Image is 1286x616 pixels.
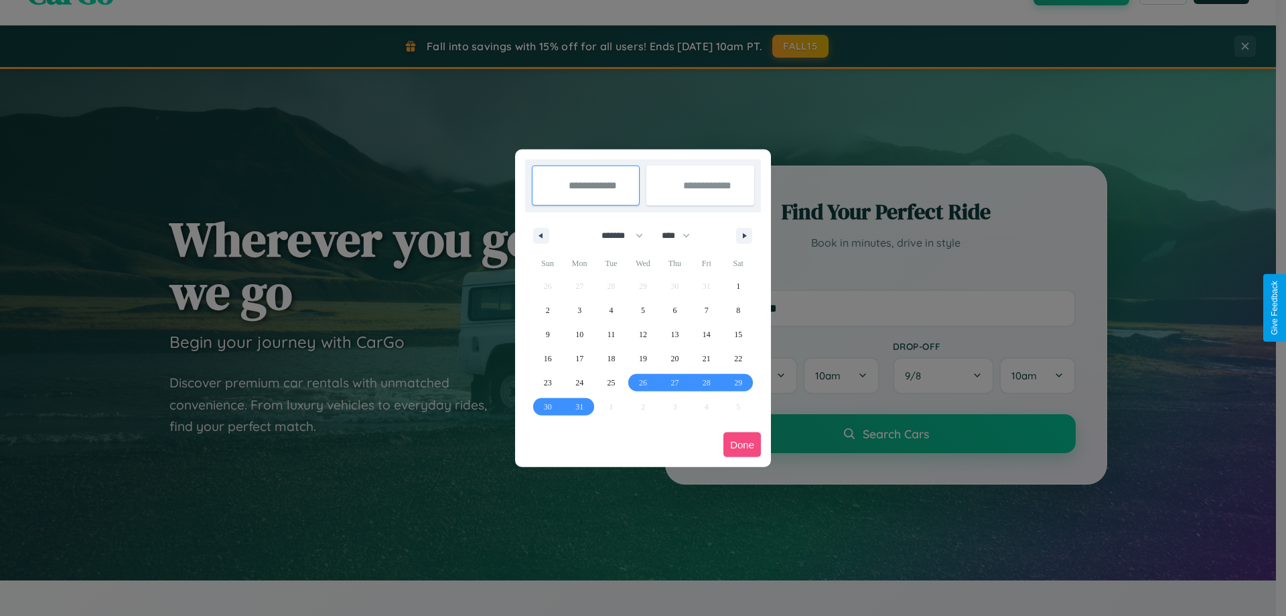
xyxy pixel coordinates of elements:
button: 4 [595,298,627,322]
span: 31 [575,395,583,419]
span: 5 [641,298,645,322]
span: 13 [670,322,678,347]
button: 13 [659,322,691,347]
button: 26 [627,371,658,395]
span: 10 [575,322,583,347]
span: 27 [670,371,678,395]
span: Fri [691,253,722,274]
button: 29 [723,371,754,395]
button: 15 [723,322,754,347]
button: 7 [691,298,722,322]
span: 29 [734,371,742,395]
span: 26 [639,371,647,395]
button: 23 [532,371,563,395]
button: 21 [691,347,722,371]
span: 9 [546,322,550,347]
span: 16 [544,347,552,371]
button: 6 [659,298,691,322]
span: 20 [670,347,678,371]
button: 8 [723,298,754,322]
button: 18 [595,347,627,371]
button: 12 [627,322,658,347]
div: Give Feedback [1270,281,1279,335]
span: 28 [703,371,711,395]
span: 6 [672,298,676,322]
span: 14 [703,322,711,347]
span: 11 [608,322,616,347]
button: 2 [532,298,563,322]
span: 7 [705,298,709,322]
span: 19 [639,347,647,371]
span: 24 [575,371,583,395]
button: 22 [723,347,754,371]
span: 3 [577,298,581,322]
span: 12 [639,322,647,347]
button: 31 [563,395,595,419]
span: Thu [659,253,691,274]
button: 24 [563,371,595,395]
span: Mon [563,253,595,274]
button: 20 [659,347,691,371]
span: 21 [703,347,711,371]
button: 10 [563,322,595,347]
button: 14 [691,322,722,347]
button: 30 [532,395,563,419]
button: 17 [563,347,595,371]
button: 1 [723,274,754,298]
span: 4 [610,298,614,322]
span: 15 [734,322,742,347]
button: 25 [595,371,627,395]
span: 23 [544,371,552,395]
span: Sat [723,253,754,274]
span: 1 [736,274,740,298]
span: 18 [608,347,616,371]
span: Tue [595,253,627,274]
span: Wed [627,253,658,274]
span: 2 [546,298,550,322]
span: 25 [608,371,616,395]
button: 3 [563,298,595,322]
span: 17 [575,347,583,371]
button: 5 [627,298,658,322]
button: 16 [532,347,563,371]
button: 28 [691,371,722,395]
button: 9 [532,322,563,347]
span: 22 [734,347,742,371]
button: 27 [659,371,691,395]
span: Sun [532,253,563,274]
button: 19 [627,347,658,371]
span: 8 [736,298,740,322]
button: 11 [595,322,627,347]
span: 30 [544,395,552,419]
button: Done [723,432,761,457]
